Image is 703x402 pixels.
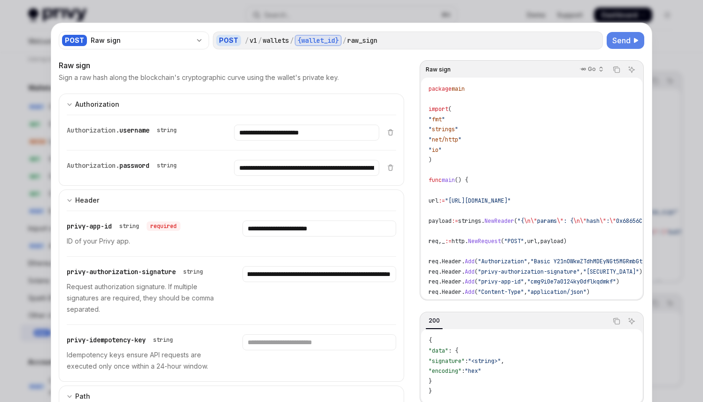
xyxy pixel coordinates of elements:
span: , [524,278,527,285]
span: "<string>" [468,357,501,365]
span: req [429,258,438,265]
span: "POST" [504,237,524,245]
span: ( [475,268,478,276]
span: } [429,378,432,385]
span: password [119,161,149,170]
span: net/http [432,136,458,143]
span: "privy-authorization-signature" [478,268,580,276]
span: , [438,237,442,245]
button: Copy the contents from the code block [610,315,623,327]
span: params [537,217,557,225]
span: ) [563,237,567,245]
span: privy-app-id [67,222,112,230]
span: . [438,268,442,276]
span: import [429,105,448,113]
div: Header [75,195,99,206]
span: privy-authorization-signature [67,268,176,276]
span: "[URL][DOMAIN_NAME]" [445,197,511,205]
button: Expand input section [59,94,404,115]
span: ( [501,237,504,245]
span: := [438,197,445,205]
span: Header [442,268,461,276]
span: . [461,258,465,265]
input: Enter privy-app-id [242,221,396,236]
span: "hex" [465,367,481,375]
span: " [429,116,432,123]
span: Header [442,278,461,285]
span: ) [586,288,590,296]
div: raw_sign [347,36,377,45]
span: () { [455,176,468,184]
span: ( [514,217,517,225]
span: Header [442,288,461,296]
span: username [119,126,149,134]
span: "[SECURITY_DATA]" [583,268,639,276]
span: NewRequest [468,237,501,245]
span: . [438,258,442,265]
span: , [524,288,527,296]
div: 200 [426,315,443,326]
span: 0x68656C6C6F20776F726C64 [616,217,695,225]
input: Enter privy-authorization-signature [242,266,396,282]
span: Authorization. [67,161,119,170]
span: ( [475,258,478,265]
div: POST [216,35,241,46]
span: . [461,268,465,276]
span: Add [465,258,475,265]
div: Raw sign [91,36,192,45]
span: " [458,136,461,143]
span: Raw sign [426,66,451,73]
span: " [429,136,432,143]
span: := [445,237,452,245]
span: , [537,237,540,245]
span: io [432,146,438,154]
button: Go [574,62,608,78]
p: Sign a raw hash along the blockchain's cryptographic curve using the wallet's private key. [59,73,339,82]
span: main [442,176,455,184]
button: POSTRaw sign [59,31,209,50]
div: Authorization.username [67,125,180,136]
span: "Content-Type" [478,288,524,296]
span: , [524,237,527,245]
span: Add [465,278,475,285]
span: " [429,146,432,154]
div: Authorization [75,99,119,110]
span: "Authorization" [478,258,527,265]
span: Add [465,268,475,276]
div: Authorization.password [67,160,180,171]
p: Idempotency keys ensure API requests are executed only once within a 24-hour window. [67,349,220,372]
span: Add [465,288,475,296]
span: , [580,268,583,276]
span: \" [580,217,586,225]
span: payload [429,217,452,225]
span: http [452,237,465,245]
button: Send [607,32,644,49]
div: Path [75,391,90,402]
div: / [343,36,346,45]
span: , [527,258,531,265]
span: . [438,288,442,296]
span: "privy-app-id" [478,278,524,285]
span: : [606,217,609,225]
span: ( [448,105,452,113]
span: req [429,237,438,245]
span: . [465,237,468,245]
span: \" [557,217,563,225]
div: POST [62,35,87,46]
span: "{ [517,217,524,225]
div: {wallet_id} [295,35,342,46]
span: : [465,357,468,365]
span: } [429,387,432,395]
span: main [452,85,465,93]
span: fmt [432,116,442,123]
span: . [438,278,442,285]
span: req [429,278,438,285]
div: Raw sign [59,60,404,71]
span: Send [612,35,631,46]
span: . [461,288,465,296]
span: Header [442,258,461,265]
span: := [452,217,458,225]
span: hash [586,217,600,225]
p: ID of your Privy app. [67,236,220,247]
span: ) [639,268,642,276]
